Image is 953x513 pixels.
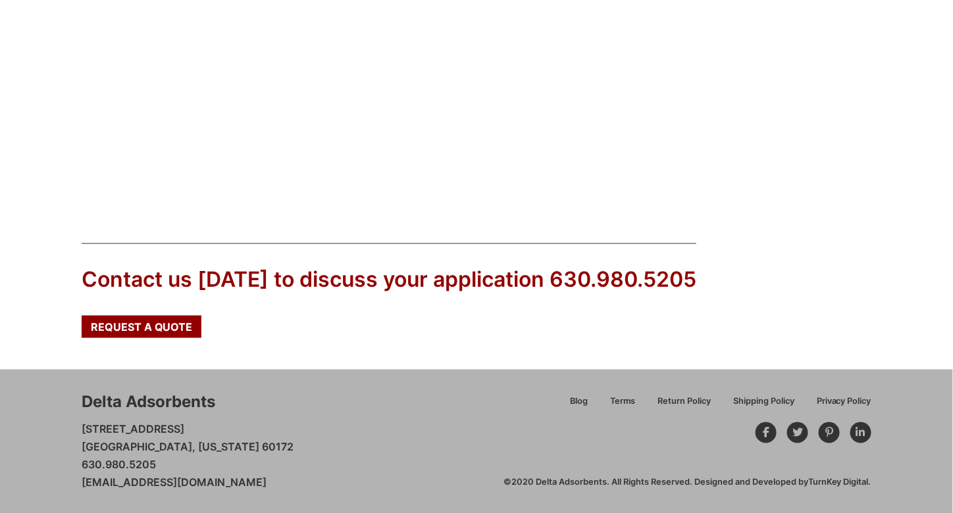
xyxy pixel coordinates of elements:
a: Return Policy [646,394,722,417]
p: [STREET_ADDRESS] [GEOGRAPHIC_DATA], [US_STATE] 60172 630.980.5205 [82,421,294,493]
span: Return Policy [657,397,711,406]
a: Terms [599,394,646,417]
span: Terms [610,397,635,406]
span: Request a Quote [91,322,193,332]
a: Blog [559,394,599,417]
div: Delta Adsorbents [82,391,215,413]
span: Privacy Policy [817,397,871,406]
a: [EMAIL_ADDRESS][DOMAIN_NAME] [82,476,267,489]
a: TurnKey Digital [808,477,869,487]
a: Shipping Policy [722,394,806,417]
a: Request a Quote [82,316,201,338]
div: Contact us [DATE] to discuss your application 630.980.5205 [82,265,696,295]
span: Shipping Policy [733,397,794,406]
span: Blog [570,397,588,406]
div: ©2020 Delta Adsorbents. All Rights Reserved. Designed and Developed by . [503,477,871,489]
a: Privacy Policy [806,394,871,417]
